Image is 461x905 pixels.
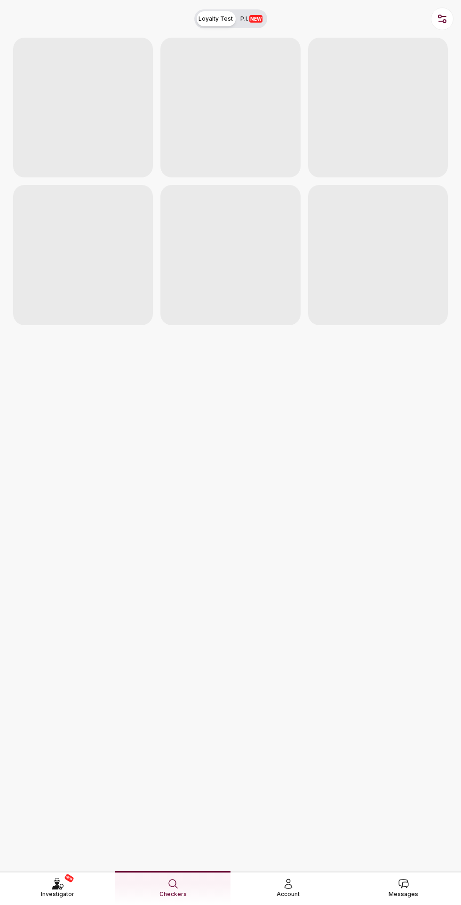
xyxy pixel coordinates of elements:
span: Investigator [41,889,74,899]
a: Messages [346,871,461,905]
a: Account [230,871,346,905]
span: NEW [249,15,262,23]
span: NEW [64,873,74,883]
span: Loyalty Test [199,15,233,23]
span: Messages [389,889,418,899]
span: Checkers [159,889,187,899]
span: Account [277,889,300,899]
span: P.I. [240,15,262,23]
a: Checkers [115,871,230,905]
